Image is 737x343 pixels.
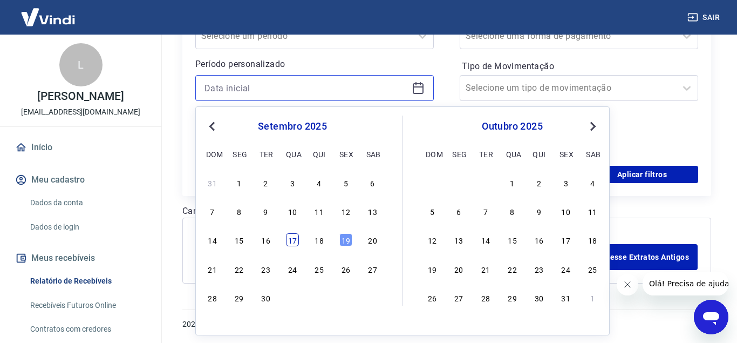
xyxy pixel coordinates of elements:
[195,58,434,71] p: Período personalizado
[313,233,326,246] div: Choose quinta-feira, 18 de setembro de 2025
[313,176,326,189] div: Choose quinta-feira, 4 de setembro de 2025
[204,174,380,305] div: month 2025-09
[586,147,599,160] div: sab
[426,291,439,304] div: Choose domingo, 26 de outubro de 2025
[424,120,600,133] div: outubro 2025
[479,205,492,218] div: Choose terça-feira, 7 de outubro de 2025
[339,147,352,160] div: sex
[506,291,519,304] div: Choose quarta-feira, 29 de outubro de 2025
[339,291,352,304] div: Choose sexta-feira, 3 de outubro de 2025
[426,176,439,189] div: Choose domingo, 28 de setembro de 2025
[26,294,148,317] a: Recebíveis Futuros Online
[559,291,572,304] div: Choose sexta-feira, 31 de outubro de 2025
[21,106,140,118] p: [EMAIL_ADDRESS][DOMAIN_NAME]
[206,263,219,275] div: Choose domingo, 21 de setembro de 2025
[26,270,148,292] a: Relatório de Recebíveis
[13,136,148,159] a: Início
[59,43,103,86] div: L
[206,291,219,304] div: Choose domingo, 28 de setembro de 2025
[452,176,465,189] div: Choose segunda-feira, 29 de setembro de 2025
[286,263,299,275] div: Choose quarta-feira, 24 de setembro de 2025
[286,147,299,160] div: qua
[260,147,272,160] div: ter
[206,233,219,246] div: Choose domingo, 14 de setembro de 2025
[233,176,245,189] div: Choose segunda-feira, 1 de setembro de 2025
[233,147,245,160] div: seg
[426,147,439,160] div: dom
[592,244,698,270] a: Acesse Extratos Antigos
[26,216,148,238] a: Dados de login
[559,176,572,189] div: Choose sexta-feira, 3 de outubro de 2025
[260,176,272,189] div: Choose terça-feira, 2 de setembro de 2025
[559,147,572,160] div: sex
[366,291,379,304] div: Choose sábado, 4 de outubro de 2025
[339,263,352,275] div: Choose sexta-feira, 26 de setembro de 2025
[204,120,380,133] div: setembro 2025
[366,147,379,160] div: sab
[685,8,724,28] button: Sair
[233,263,245,275] div: Choose segunda-feira, 22 de setembro de 2025
[506,205,519,218] div: Choose quarta-feira, 8 de outubro de 2025
[586,263,599,275] div: Choose sábado, 25 de outubro de 2025
[617,274,638,295] iframe: Fechar mensagem
[260,233,272,246] div: Choose terça-feira, 16 de setembro de 2025
[479,147,492,160] div: ter
[313,263,326,275] div: Choose quinta-feira, 25 de setembro de 2025
[452,263,465,275] div: Choose segunda-feira, 20 de outubro de 2025
[339,176,352,189] div: Choose sexta-feira, 5 de setembro de 2025
[233,291,245,304] div: Choose segunda-feira, 29 de setembro de 2025
[206,176,219,189] div: Choose domingo, 31 de agosto de 2025
[286,233,299,246] div: Choose quarta-feira, 17 de setembro de 2025
[533,233,545,246] div: Choose quinta-feira, 16 de outubro de 2025
[533,147,545,160] div: qui
[559,205,572,218] div: Choose sexta-feira, 10 de outubro de 2025
[586,233,599,246] div: Choose sábado, 18 de outubro de 2025
[13,1,83,33] img: Vindi
[533,263,545,275] div: Choose quinta-feira, 23 de outubro de 2025
[339,205,352,218] div: Choose sexta-feira, 12 de setembro de 2025
[586,120,599,133] button: Next Month
[426,233,439,246] div: Choose domingo, 12 de outubro de 2025
[479,291,492,304] div: Choose terça-feira, 28 de outubro de 2025
[182,205,711,218] p: Carregando...
[462,60,696,73] label: Tipo de Movimentação
[643,272,728,295] iframe: Mensagem da empresa
[426,205,439,218] div: Choose domingo, 5 de outubro de 2025
[506,233,519,246] div: Choose quarta-feira, 15 de outubro de 2025
[182,319,711,330] p: 2025 ©
[586,205,599,218] div: Choose sábado, 11 de outubro de 2025
[286,205,299,218] div: Choose quarta-feira, 10 de setembro de 2025
[313,291,326,304] div: Choose quinta-feira, 2 de outubro de 2025
[506,176,519,189] div: Choose quarta-feira, 1 de outubro de 2025
[233,233,245,246] div: Choose segunda-feira, 15 de setembro de 2025
[13,246,148,270] button: Meus recebíveis
[586,166,698,183] button: Aplicar filtros
[452,205,465,218] div: Choose segunda-feira, 6 de outubro de 2025
[424,174,600,305] div: month 2025-10
[286,176,299,189] div: Choose quarta-feira, 3 de setembro de 2025
[6,8,91,16] span: Olá! Precisa de ajuda?
[559,263,572,275] div: Choose sexta-feira, 24 de outubro de 2025
[452,147,465,160] div: seg
[339,233,352,246] div: Choose sexta-feira, 19 de setembro de 2025
[26,318,148,340] a: Contratos com credores
[204,80,407,96] input: Data inicial
[586,291,599,304] div: Choose sábado, 1 de novembro de 2025
[479,176,492,189] div: Choose terça-feira, 30 de setembro de 2025
[452,291,465,304] div: Choose segunda-feira, 27 de outubro de 2025
[260,205,272,218] div: Choose terça-feira, 9 de setembro de 2025
[313,147,326,160] div: qui
[26,192,148,214] a: Dados da conta
[366,263,379,275] div: Choose sábado, 27 de setembro de 2025
[366,205,379,218] div: Choose sábado, 13 de setembro de 2025
[206,147,219,160] div: dom
[452,233,465,246] div: Choose segunda-feira, 13 de outubro de 2025
[366,233,379,246] div: Choose sábado, 20 de setembro de 2025
[13,168,148,192] button: Meu cadastro
[260,263,272,275] div: Choose terça-feira, 23 de setembro de 2025
[206,120,219,133] button: Previous Month
[37,91,124,102] p: [PERSON_NAME]
[313,205,326,218] div: Choose quinta-feira, 11 de setembro de 2025
[559,233,572,246] div: Choose sexta-feira, 17 de outubro de 2025
[479,233,492,246] div: Choose terça-feira, 14 de outubro de 2025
